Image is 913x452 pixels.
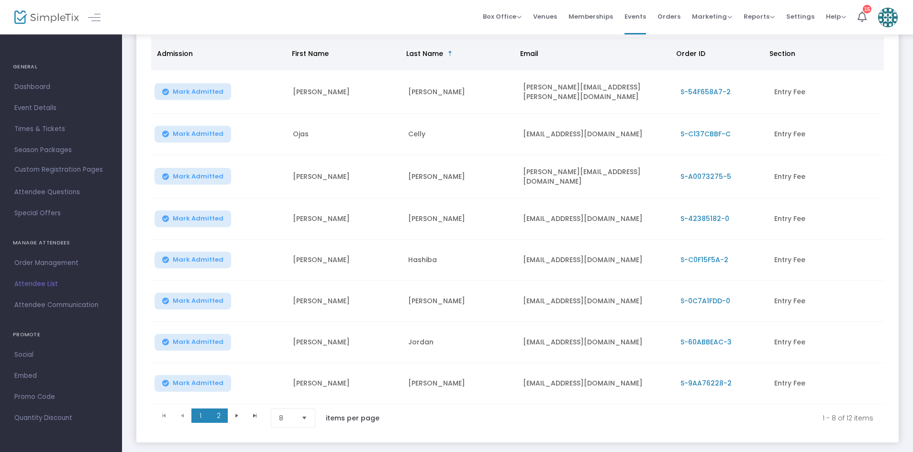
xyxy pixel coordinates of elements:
td: [PERSON_NAME] [287,198,402,240]
td: [PERSON_NAME] [287,281,402,322]
button: Mark Admitted [155,252,231,268]
span: Mark Admitted [173,88,223,96]
span: Order ID [676,49,705,58]
button: Mark Admitted [155,210,231,227]
span: S-C0F15F5A-2 [680,255,728,265]
span: Promo Code [14,391,108,403]
td: [EMAIL_ADDRESS][DOMAIN_NAME] [517,240,674,281]
span: S-42385182-0 [680,214,729,223]
td: [PERSON_NAME] [287,322,402,363]
span: Event Details [14,102,108,114]
span: Reports [744,12,775,21]
td: Entry Fee [768,322,884,363]
span: First Name [292,49,329,58]
h4: PROMOTE [13,325,109,344]
span: Go to the next page [233,412,241,419]
span: Memberships [568,4,613,29]
span: Mark Admitted [173,130,223,138]
td: [EMAIL_ADDRESS][DOMAIN_NAME] [517,363,674,404]
span: 8 [279,413,294,423]
td: [EMAIL_ADDRESS][DOMAIN_NAME] [517,322,674,363]
span: Last Name [406,49,443,58]
button: Mark Admitted [155,293,231,309]
span: S-60ABBEAC-3 [680,337,732,347]
span: Embed [14,370,108,382]
span: Venues [533,4,557,29]
span: Custom Registration Pages [14,165,103,175]
td: [PERSON_NAME] [402,363,518,404]
span: Page 2 [210,408,228,423]
span: Attendee Communication [14,299,108,311]
span: Email [520,49,538,58]
td: Hashiba [402,240,518,281]
span: Mark Admitted [173,173,223,180]
td: Ojas [287,114,402,155]
td: [EMAIL_ADDRESS][DOMAIN_NAME] [517,198,674,240]
span: S-54F658A7-2 [680,87,731,97]
span: Go to the last page [251,412,259,419]
span: Box Office [483,12,522,21]
td: Entry Fee [768,70,884,114]
td: Entry Fee [768,363,884,404]
span: Special Offers [14,207,108,220]
span: Settings [786,4,814,29]
td: Entry Fee [768,198,884,240]
button: Mark Admitted [155,168,231,185]
td: [PERSON_NAME] [287,70,402,114]
span: Season Packages [14,144,108,156]
td: Jordan [402,322,518,363]
span: Mark Admitted [173,379,223,387]
span: Section [769,49,795,58]
td: Celly [402,114,518,155]
div: 15 [863,5,871,13]
span: S-0C7A1FDD-0 [680,296,730,306]
span: Attendee Questions [14,186,108,198]
span: S-C137CBBF-C [680,129,731,139]
span: S-A0073275-5 [680,172,731,181]
span: Dashboard [14,81,108,93]
td: [PERSON_NAME] [402,198,518,240]
td: Entry Fee [768,240,884,281]
span: Sortable [446,50,454,57]
span: Mark Admitted [173,256,223,264]
span: Orders [657,4,680,29]
span: Order Management [14,257,108,269]
span: S-9AA76228-2 [680,378,732,388]
span: Go to the last page [246,408,264,423]
button: Mark Admitted [155,375,231,392]
button: Mark Admitted [155,334,231,351]
button: Mark Admitted [155,83,231,100]
h4: MANAGE ATTENDEES [13,233,109,253]
h4: GENERAL [13,57,109,77]
span: Admission [157,49,193,58]
div: Data table [151,37,884,404]
span: Help [826,12,846,21]
label: items per page [326,413,379,423]
td: [PERSON_NAME] [402,281,518,322]
button: Mark Admitted [155,126,231,143]
td: [PERSON_NAME][EMAIL_ADDRESS][PERSON_NAME][DOMAIN_NAME] [517,70,674,114]
td: [PERSON_NAME] [402,70,518,114]
td: Entry Fee [768,114,884,155]
span: Times & Tickets [14,123,108,135]
span: Go to the next page [228,408,246,423]
span: Page 1 [191,408,210,423]
td: [PERSON_NAME] [287,240,402,281]
span: Social [14,349,108,361]
span: Mark Admitted [173,215,223,222]
td: [PERSON_NAME] [402,155,518,198]
td: [PERSON_NAME][EMAIL_ADDRESS][DOMAIN_NAME] [517,155,674,198]
td: Entry Fee [768,155,884,198]
td: [EMAIL_ADDRESS][DOMAIN_NAME] [517,281,674,322]
td: [PERSON_NAME] [287,155,402,198]
td: [EMAIL_ADDRESS][DOMAIN_NAME] [517,114,674,155]
span: Marketing [692,12,732,21]
span: Attendee List [14,278,108,290]
td: Entry Fee [768,281,884,322]
span: Quantity Discount [14,412,108,424]
span: Mark Admitted [173,338,223,346]
span: Mark Admitted [173,297,223,305]
kendo-pager-info: 1 - 8 of 12 items [400,408,873,428]
span: Events [624,4,646,29]
td: [PERSON_NAME] [287,363,402,404]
